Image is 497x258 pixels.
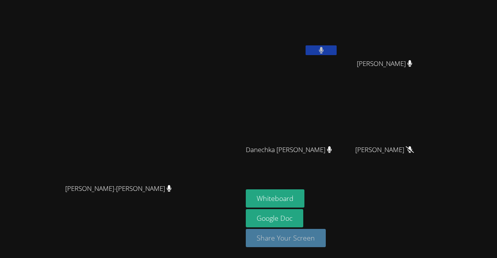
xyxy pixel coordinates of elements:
[246,189,304,208] button: Whiteboard
[355,144,414,156] span: [PERSON_NAME]
[246,229,326,247] button: Share Your Screen
[246,144,332,156] span: Danechka [PERSON_NAME]
[65,183,172,194] span: [PERSON_NAME]-[PERSON_NAME]
[357,58,412,69] span: [PERSON_NAME]
[246,209,303,227] a: Google Doc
